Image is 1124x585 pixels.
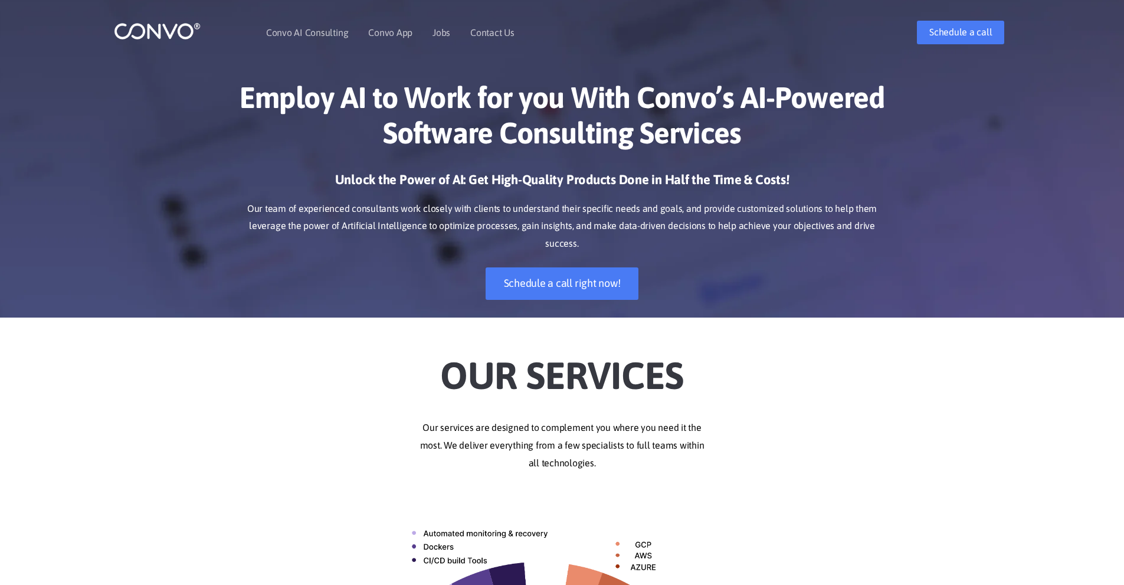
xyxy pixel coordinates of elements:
[486,267,639,300] a: Schedule a call right now!
[235,335,890,401] h2: Our Services
[368,28,412,37] a: Convo App
[432,28,450,37] a: Jobs
[917,21,1004,44] a: Schedule a call
[235,419,890,472] p: Our services are designed to complement you where you need it the most. We deliver everything fro...
[470,28,515,37] a: Contact Us
[114,22,201,40] img: logo_1.png
[235,80,890,159] h1: Employ AI to Work for you With Convo’s AI-Powered Software Consulting Services
[235,200,890,253] p: Our team of experienced consultants work closely with clients to understand their specific needs ...
[235,171,890,197] h3: Unlock the Power of AI: Get High-Quality Products Done in Half the Time & Costs!
[266,28,348,37] a: Convo AI Consulting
